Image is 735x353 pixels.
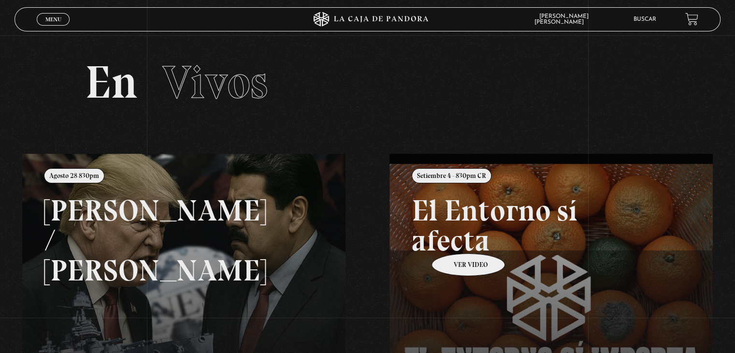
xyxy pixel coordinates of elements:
[685,13,698,26] a: View your shopping cart
[85,59,649,105] h2: En
[534,14,593,25] span: [PERSON_NAME] [PERSON_NAME]
[162,55,268,110] span: Vivos
[45,16,61,22] span: Menu
[42,24,65,31] span: Cerrar
[634,16,656,22] a: Buscar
